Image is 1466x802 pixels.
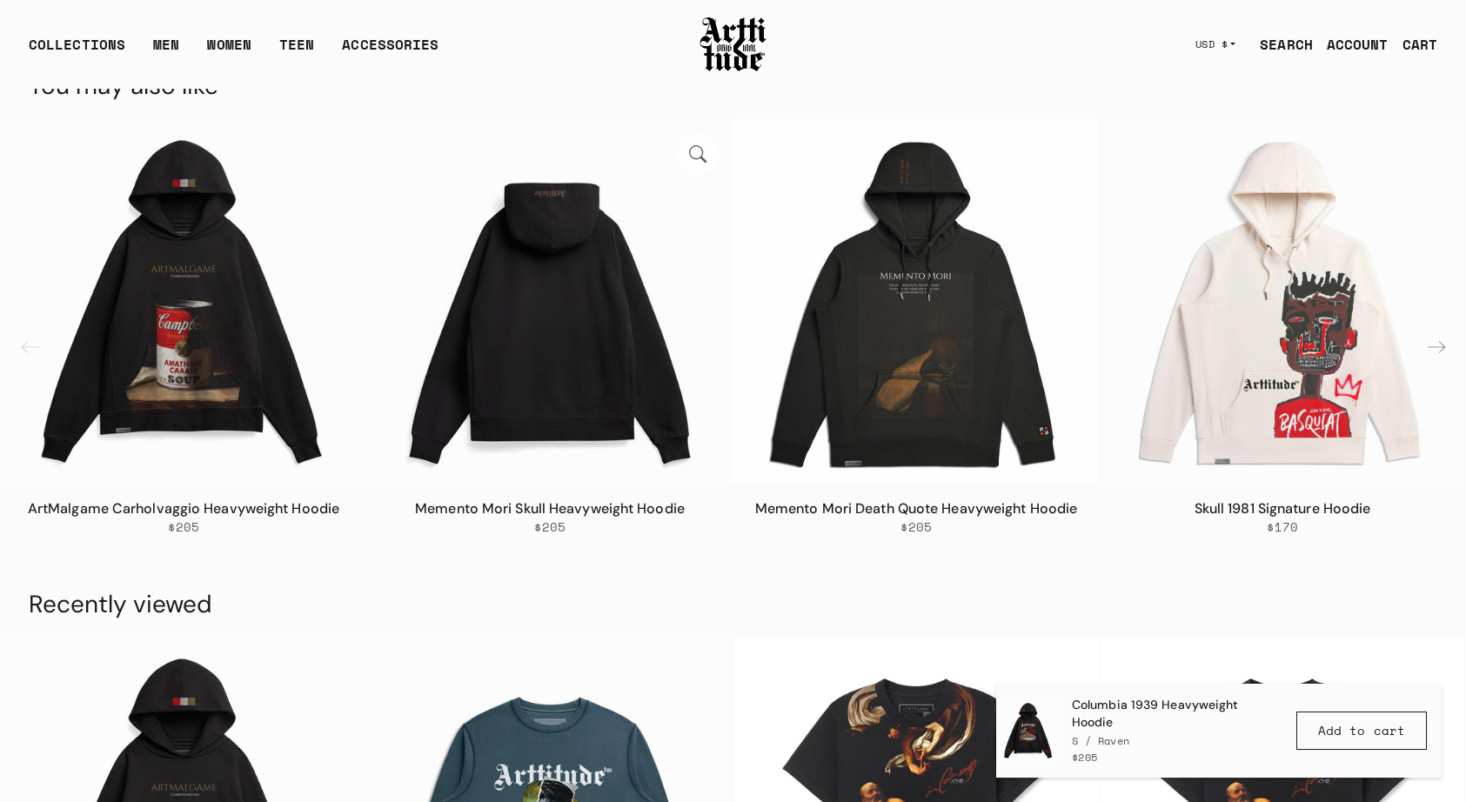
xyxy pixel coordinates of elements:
[1100,119,1465,485] img: Skull 1981 Signature Hoodie
[1389,27,1437,62] a: Open cart
[1313,27,1389,62] a: ACCOUNT
[733,119,1099,485] a: Memento Mori Death Quote Heavyweight HoodieMemento Mori Death Quote Heavyweight Hoodie
[1195,37,1228,51] span: USD $
[534,519,566,535] span: $205
[1318,722,1405,739] span: Add to cart
[29,70,218,102] h2: You may also like
[733,119,1100,571] div: 3 / 8
[415,499,685,518] a: Memento Mori Skull Heavyweight Hoodie
[1246,27,1313,62] a: SEARCH
[29,589,212,620] h2: Recently viewed
[733,119,1099,485] img: Memento Mori Death Quote Heavyweight Hoodie
[1,119,367,571] div: 1 / 8
[168,519,200,535] span: $205
[1402,34,1437,55] div: CART
[28,499,339,518] a: ArtMalgame Carholvaggio Heavyweight Hoodie
[367,119,733,485] a: Memento Mori Skull Heavyweight HoodieMemento Mori Skull Heavyweight Hoodie
[1185,25,1247,63] button: USD $
[1267,519,1299,535] span: $170
[153,34,179,69] a: MEN
[1,119,366,485] img: ArtMalgame Carholvaggio Heavyweight Hoodie
[29,34,125,69] div: COLLECTIONS
[755,499,1077,518] a: Memento Mori Death Quote Heavyweight Hoodie
[1416,326,1457,368] div: Next slide
[367,119,733,571] div: 2 / 8
[15,34,452,69] ul: Main navigation
[1195,499,1371,518] a: Skull 1981 Signature Hoodie
[1072,750,1098,765] span: $205
[207,34,251,69] a: WOMEN
[1100,119,1466,571] div: 4 / 8
[1296,712,1427,750] button: Add to cart
[1072,697,1270,732] span: Columbia 1939 Heavyweight Hoodie
[1072,733,1270,748] div: S / Raven
[1,119,366,485] a: ArtMalgame Carholvaggio Heavyweight HoodieArtMalgame Carholvaggio Heavyweight Hoodie
[699,15,768,74] img: Arttitude
[342,34,438,69] div: ACCESSORIES
[900,519,933,535] span: $205
[997,699,1060,762] img: Columbia 1939 Heavyweight Hoodie
[279,34,314,69] a: TEEN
